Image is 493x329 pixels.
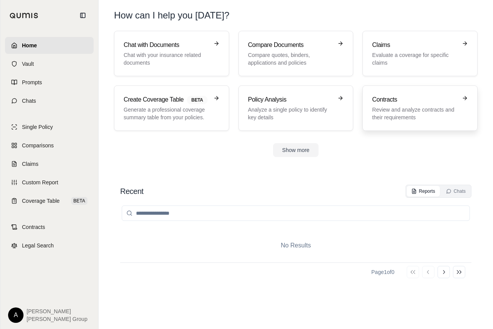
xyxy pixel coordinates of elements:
[120,186,143,197] h2: Recent
[411,188,435,194] div: Reports
[22,160,39,168] span: Claims
[362,85,478,131] a: ContractsReview and analyze contracts and their requirements
[248,106,333,121] p: Analyze a single policy to identify key details
[22,78,42,86] span: Prompts
[446,188,466,194] div: Chats
[114,31,229,76] a: Chat with DocumentsChat with your insurance related documents
[22,97,36,105] span: Chats
[5,237,94,254] a: Legal Search
[371,268,394,276] div: Page 1 of 0
[5,192,94,209] a: Coverage TableBETA
[22,197,60,205] span: Coverage Table
[120,229,471,262] div: No Results
[372,95,457,104] h3: Contracts
[248,40,333,50] h3: Compare Documents
[124,51,209,67] p: Chat with your insurance related documents
[407,186,440,197] button: Reports
[238,85,354,131] a: Policy AnalysisAnalyze a single policy to identify key details
[22,142,54,149] span: Comparisons
[22,223,45,231] span: Contracts
[5,155,94,172] a: Claims
[71,197,87,205] span: BETA
[124,95,209,104] h3: Create Coverage Table
[22,123,53,131] span: Single Policy
[22,60,34,68] span: Vault
[187,96,208,104] span: BETA
[372,51,457,67] p: Evaluate a coverage for specific claims
[114,9,478,22] h1: How can I help you [DATE]?
[5,119,94,135] a: Single Policy
[5,37,94,54] a: Home
[124,40,209,50] h3: Chat with Documents
[372,40,457,50] h3: Claims
[273,143,319,157] button: Show more
[10,13,39,18] img: Qumis Logo
[77,9,89,22] button: Collapse sidebar
[248,95,333,104] h3: Policy Analysis
[372,106,457,121] p: Review and analyze contracts and their requirements
[441,186,470,197] button: Chats
[5,137,94,154] a: Comparisons
[5,219,94,235] a: Contracts
[5,174,94,191] a: Custom Report
[5,74,94,91] a: Prompts
[362,31,478,76] a: ClaimsEvaluate a coverage for specific claims
[22,242,54,249] span: Legal Search
[5,55,94,72] a: Vault
[248,51,333,67] p: Compare quotes, binders, applications and policies
[238,31,354,76] a: Compare DocumentsCompare quotes, binders, applications and policies
[124,106,209,121] p: Generate a professional coverage summary table from your policies.
[114,85,229,131] a: Create Coverage TableBETAGenerate a professional coverage summary table from your policies.
[27,315,87,323] span: [PERSON_NAME] Group
[22,42,37,49] span: Home
[8,307,23,323] div: A
[5,92,94,109] a: Chats
[22,179,58,186] span: Custom Report
[27,307,87,315] span: [PERSON_NAME]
